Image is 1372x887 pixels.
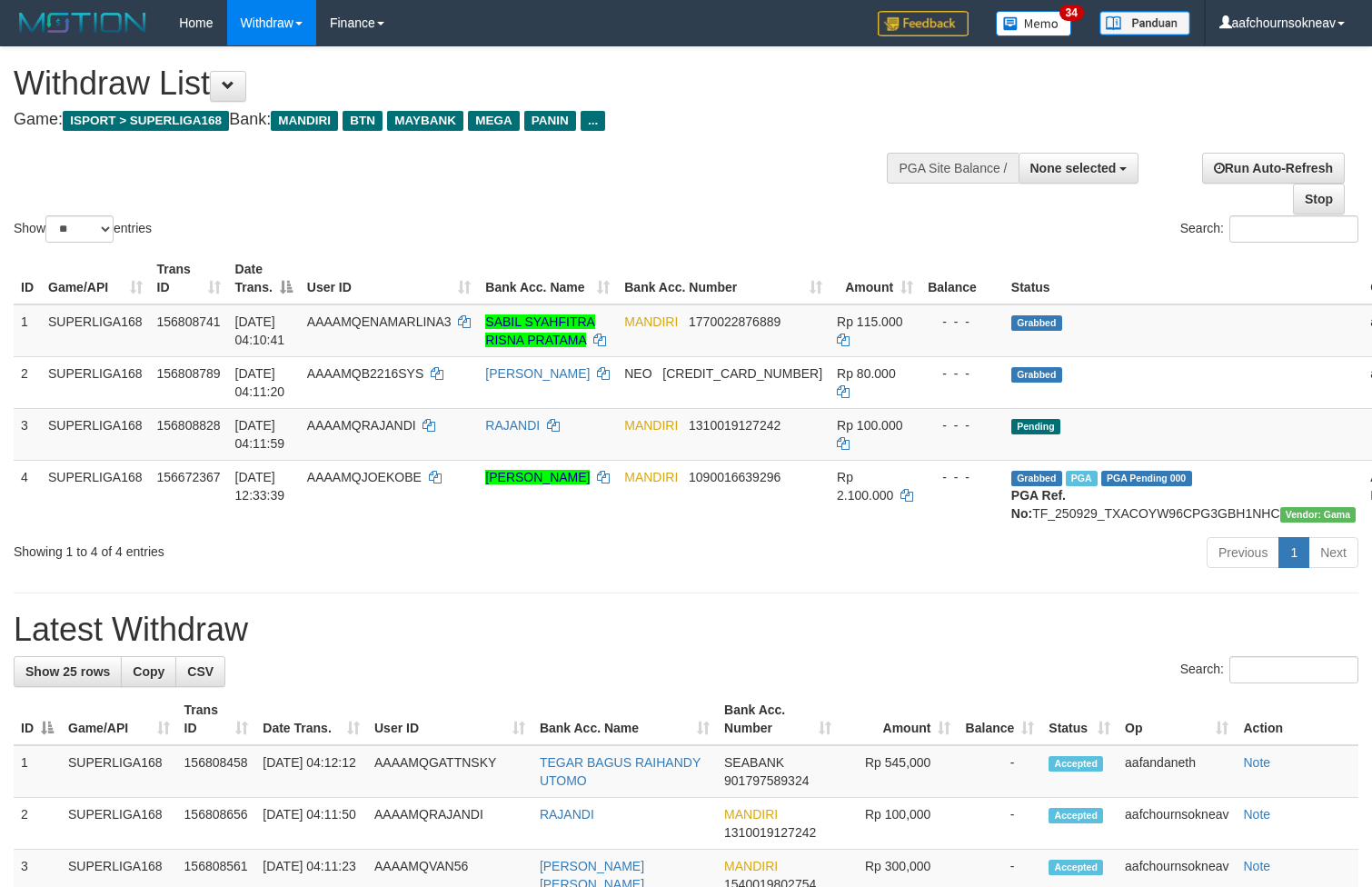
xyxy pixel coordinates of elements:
span: 156808741 [157,314,221,329]
td: SUPERLIGA168 [41,460,150,530]
span: Copy 5859458253786603 to clipboard [662,366,822,381]
span: [DATE] 12:33:39 [235,470,285,503]
span: MANDIRI [624,418,678,433]
td: 2 [14,798,61,850]
td: Rp 100,000 [839,798,958,850]
td: SUPERLIGA168 [41,304,150,357]
span: MANDIRI [271,111,338,131]
td: SUPERLIGA168 [41,356,150,408]
a: Next [1308,537,1358,568]
th: ID [14,253,41,304]
a: Note [1243,859,1270,873]
label: Search: [1180,656,1358,683]
span: Accepted [1049,756,1103,772]
span: MEGA [468,111,520,131]
span: 156808789 [157,366,221,381]
a: CSV [175,656,225,687]
th: Balance: activate to sort column ascending [958,693,1041,745]
span: AAAAMQENAMARLINA3 [307,314,452,329]
td: AAAAMQRAJANDI [367,798,532,850]
a: SABIL SYAHFITRA RISNA PRATAMA [485,314,595,347]
span: MANDIRI [624,314,678,329]
span: Rp 2.100.000 [837,470,893,503]
img: Button%20Memo.svg [996,11,1072,36]
td: TF_250929_TXACOYW96CPG3GBH1NHC [1004,460,1363,530]
th: Trans ID: activate to sort column ascending [150,253,228,304]
span: MANDIRI [724,807,778,822]
b: PGA Ref. No: [1011,488,1066,521]
a: RAJANDI [485,418,540,433]
td: Rp 545,000 [839,745,958,798]
button: None selected [1019,153,1139,184]
th: Bank Acc. Name: activate to sort column ascending [478,253,617,304]
th: Game/API: activate to sort column ascending [41,253,150,304]
span: [DATE] 04:11:20 [235,366,285,399]
td: - [958,798,1041,850]
div: Showing 1 to 4 of 4 entries [14,535,558,561]
th: Amount: activate to sort column ascending [830,253,920,304]
td: [DATE] 04:12:12 [255,745,367,798]
span: PGA Pending [1101,471,1192,486]
span: Show 25 rows [25,664,110,679]
span: MANDIRI [624,470,678,484]
label: Search: [1180,215,1358,243]
td: aafandaneth [1118,745,1236,798]
span: Vendor URL: https://trx31.1velocity.biz [1280,507,1357,523]
span: Grabbed [1011,367,1062,383]
span: PANIN [524,111,576,131]
img: MOTION_logo.png [14,9,152,36]
span: AAAAMQB2216SYS [307,366,423,381]
span: Copy 901797589324 to clipboard [724,773,809,788]
span: 156808828 [157,418,221,433]
span: Copy 1310019127242 to clipboard [724,825,816,840]
h4: Game: Bank: [14,111,897,129]
th: Status: activate to sort column ascending [1041,693,1118,745]
a: [PERSON_NAME] [485,366,590,381]
a: Note [1243,807,1270,822]
span: CSV [187,664,214,679]
a: [PERSON_NAME] [485,470,590,484]
td: - [958,745,1041,798]
th: Bank Acc. Name: activate to sort column ascending [532,693,717,745]
span: AAAAMQRAJANDI [307,418,416,433]
a: Stop [1293,184,1345,214]
a: TEGAR BAGUS RAIHANDY UTOMO [540,755,701,788]
div: - - - [928,313,997,331]
div: - - - [928,364,997,383]
th: Action [1236,693,1358,745]
img: Feedback.jpg [878,11,969,36]
td: aafchournsokneav [1118,798,1236,850]
td: AAAAMQGATTNSKY [367,745,532,798]
span: Accepted [1049,860,1103,875]
td: SUPERLIGA168 [61,745,177,798]
td: 4 [14,460,41,530]
th: Amount: activate to sort column ascending [839,693,958,745]
h1: Withdraw List [14,65,897,102]
th: User ID: activate to sort column ascending [367,693,532,745]
th: Game/API: activate to sort column ascending [61,693,177,745]
span: ISPORT > SUPERLIGA168 [63,111,229,131]
span: MANDIRI [724,859,778,873]
td: [DATE] 04:11:50 [255,798,367,850]
span: 156672367 [157,470,221,484]
span: MAYBANK [387,111,463,131]
th: Trans ID: activate to sort column ascending [177,693,256,745]
div: - - - [928,416,997,434]
span: Copy 1770022876889 to clipboard [689,314,780,329]
a: 1 [1278,537,1309,568]
span: Marked by aafsengchandara [1066,471,1098,486]
span: SEABANK [724,755,784,770]
th: User ID: activate to sort column ascending [300,253,479,304]
span: [DATE] 04:11:59 [235,418,285,451]
th: Date Trans.: activate to sort column ascending [255,693,367,745]
a: RAJANDI [540,807,594,822]
span: Rp 115.000 [837,314,902,329]
td: 2 [14,356,41,408]
td: 156808458 [177,745,256,798]
span: Rp 100.000 [837,418,902,433]
span: Pending [1011,419,1060,434]
select: Showentries [45,215,114,243]
td: 156808656 [177,798,256,850]
th: Status [1004,253,1363,304]
span: BTN [343,111,383,131]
